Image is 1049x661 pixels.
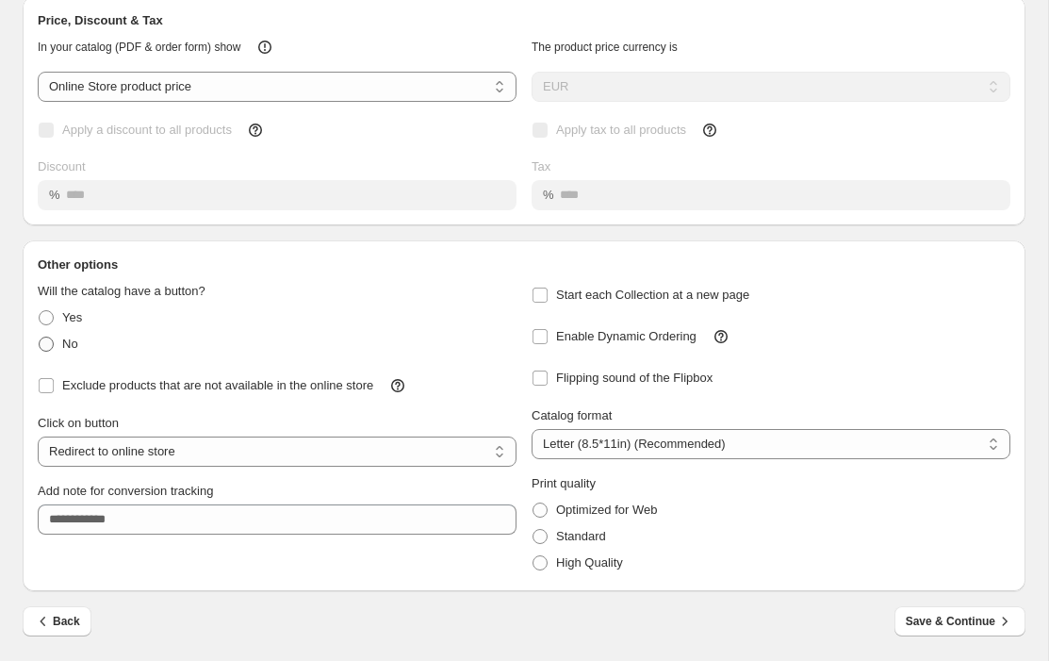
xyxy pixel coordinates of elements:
[532,159,550,174] span: Tax
[532,41,678,54] span: The product price currency is
[543,188,554,202] span: %
[38,416,119,430] span: Click on button
[556,555,623,570] span: High Quality
[62,378,373,392] span: Exclude products that are not available in the online store
[38,159,86,174] span: Discount
[62,337,78,351] span: No
[38,11,1010,30] h2: Price, Discount & Tax
[894,606,1025,636] button: Save & Continue
[23,606,91,636] button: Back
[34,612,80,631] span: Back
[38,484,213,498] span: Add note for conversion tracking
[556,371,713,385] span: Flipping sound of the Flipbox
[556,329,697,343] span: Enable Dynamic Ordering
[38,256,1010,274] h2: Other options
[62,310,82,324] span: Yes
[556,288,749,302] span: Start each Collection at a new page
[38,284,205,298] span: Will the catalog have a button?
[906,612,1014,631] span: Save & Continue
[532,408,612,422] span: Catalog format
[62,123,232,137] span: Apply a discount to all products
[556,503,657,517] span: Optimized for Web
[49,188,60,202] span: %
[38,41,240,54] span: In your catalog (PDF & order form) show
[556,529,606,543] span: Standard
[532,476,596,490] span: Print quality
[556,123,686,137] span: Apply tax to all products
